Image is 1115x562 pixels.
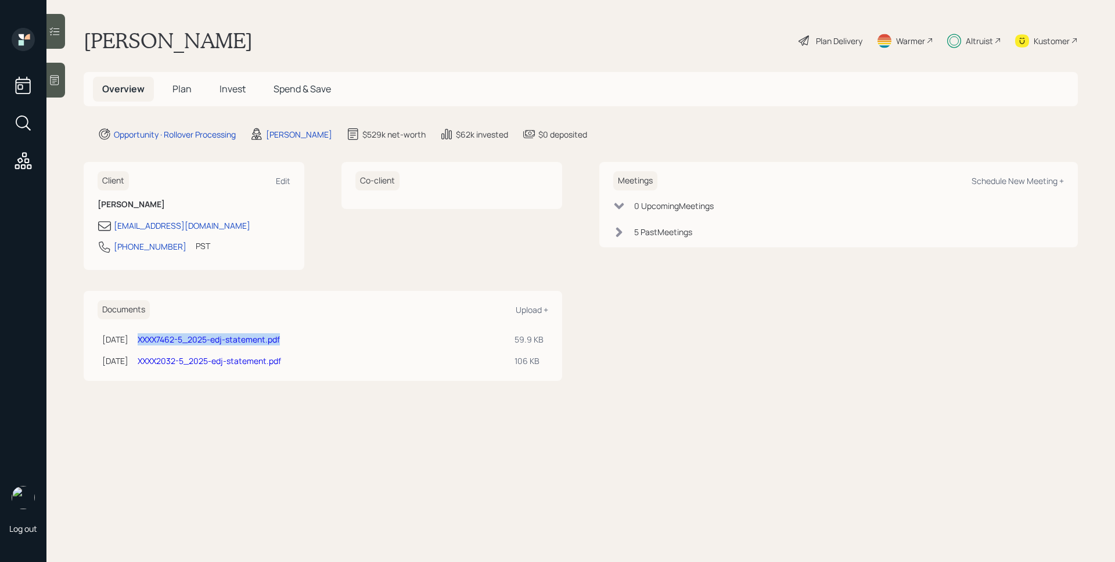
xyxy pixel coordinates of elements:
[98,200,290,210] h6: [PERSON_NAME]
[138,334,280,345] a: XXXX7462-5_2025-edj-statement.pdf
[276,175,290,186] div: Edit
[816,35,862,47] div: Plan Delivery
[516,304,548,315] div: Upload +
[9,523,37,534] div: Log out
[634,226,692,238] div: 5 Past Meeting s
[114,219,250,232] div: [EMAIL_ADDRESS][DOMAIN_NAME]
[966,35,993,47] div: Altruist
[634,200,714,212] div: 0 Upcoming Meeting s
[355,171,400,190] h6: Co-client
[613,171,657,190] h6: Meetings
[84,28,253,53] h1: [PERSON_NAME]
[220,82,246,95] span: Invest
[456,128,508,140] div: $62k invested
[362,128,426,140] div: $529k net-worth
[102,333,128,345] div: [DATE]
[972,175,1064,186] div: Schedule New Meeting +
[98,300,150,319] h6: Documents
[266,128,332,140] div: [PERSON_NAME]
[114,128,236,140] div: Opportunity · Rollover Processing
[138,355,281,366] a: XXXX2032-5_2025-edj-statement.pdf
[538,128,587,140] div: $0 deposited
[172,82,192,95] span: Plan
[12,486,35,509] img: james-distasi-headshot.png
[196,240,210,252] div: PST
[102,82,145,95] span: Overview
[274,82,331,95] span: Spend & Save
[102,355,128,367] div: [DATE]
[114,240,186,253] div: [PHONE_NUMBER]
[1034,35,1070,47] div: Kustomer
[98,171,129,190] h6: Client
[515,333,544,345] div: 59.9 KB
[896,35,925,47] div: Warmer
[515,355,544,367] div: 106 KB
